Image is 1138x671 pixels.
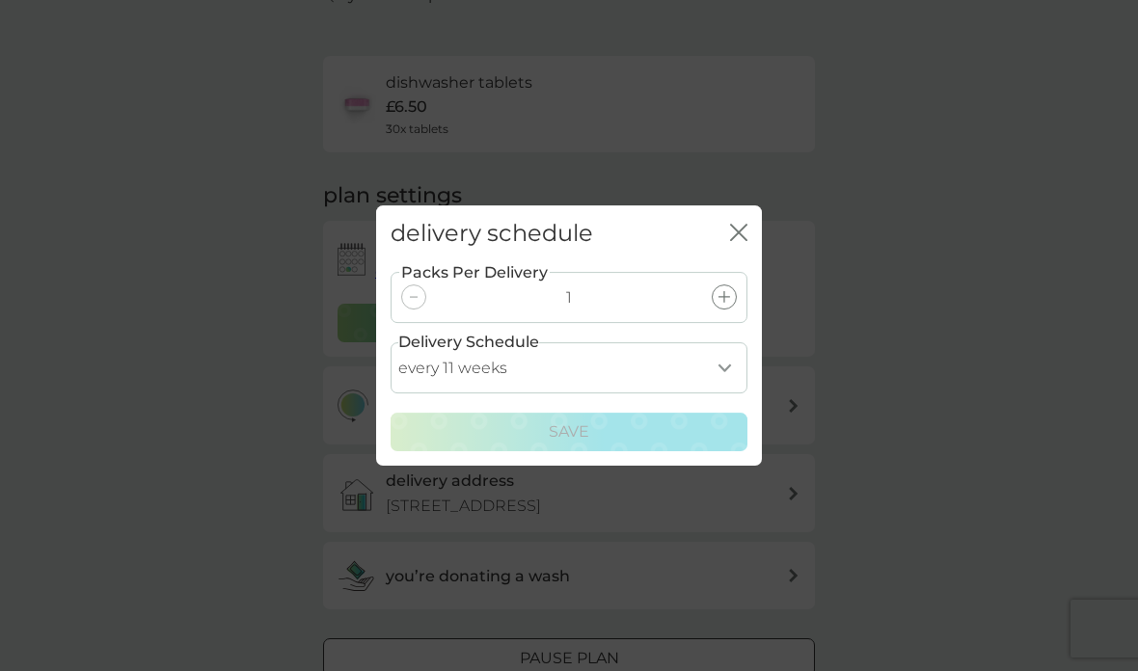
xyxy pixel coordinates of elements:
[391,220,593,248] h2: delivery schedule
[398,330,539,355] label: Delivery Schedule
[549,419,589,444] p: Save
[399,260,550,285] label: Packs Per Delivery
[566,285,572,310] p: 1
[391,413,747,451] button: Save
[730,224,747,244] button: close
